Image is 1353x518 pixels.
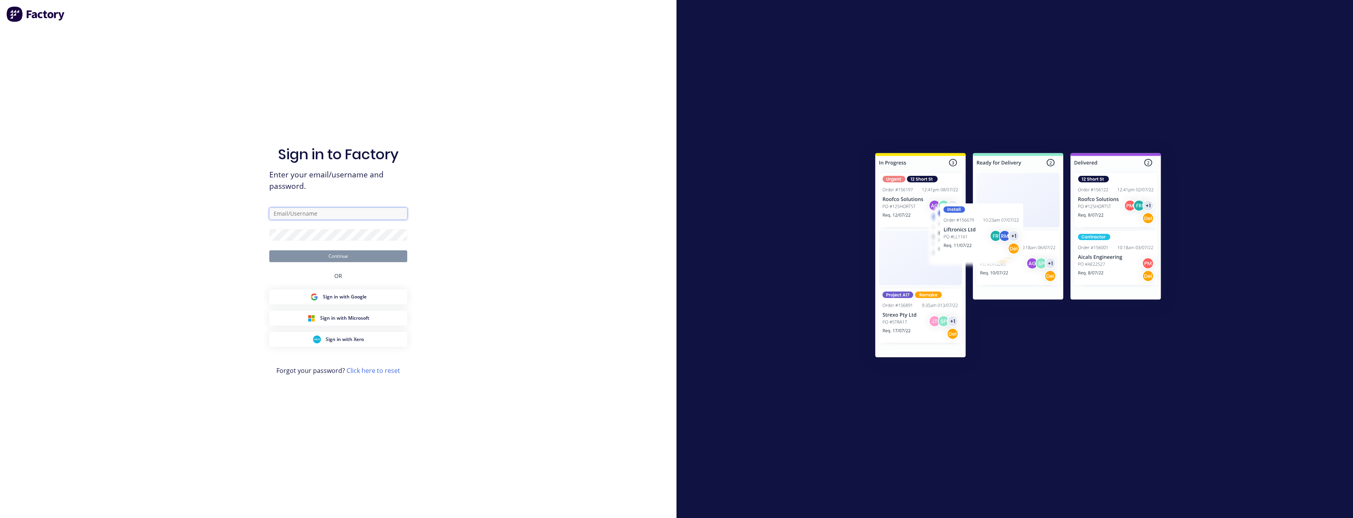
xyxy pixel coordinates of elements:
div: OR [334,262,342,289]
img: Google Sign in [310,293,318,301]
img: Sign in [858,137,1178,376]
h1: Sign in to Factory [278,146,399,163]
span: Enter your email/username and password. [269,169,407,192]
img: Factory [6,6,65,22]
button: Google Sign inSign in with Google [269,289,407,304]
a: Click here to reset [347,366,400,375]
img: Microsoft Sign in [307,314,315,322]
span: Forgot your password? [276,366,400,375]
button: Xero Sign inSign in with Xero [269,332,407,347]
span: Sign in with Xero [326,336,364,343]
span: Sign in with Google [323,293,367,300]
button: Microsoft Sign inSign in with Microsoft [269,311,407,326]
button: Continue [269,250,407,262]
span: Sign in with Microsoft [320,315,369,322]
input: Email/Username [269,208,407,220]
img: Xero Sign in [313,335,321,343]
